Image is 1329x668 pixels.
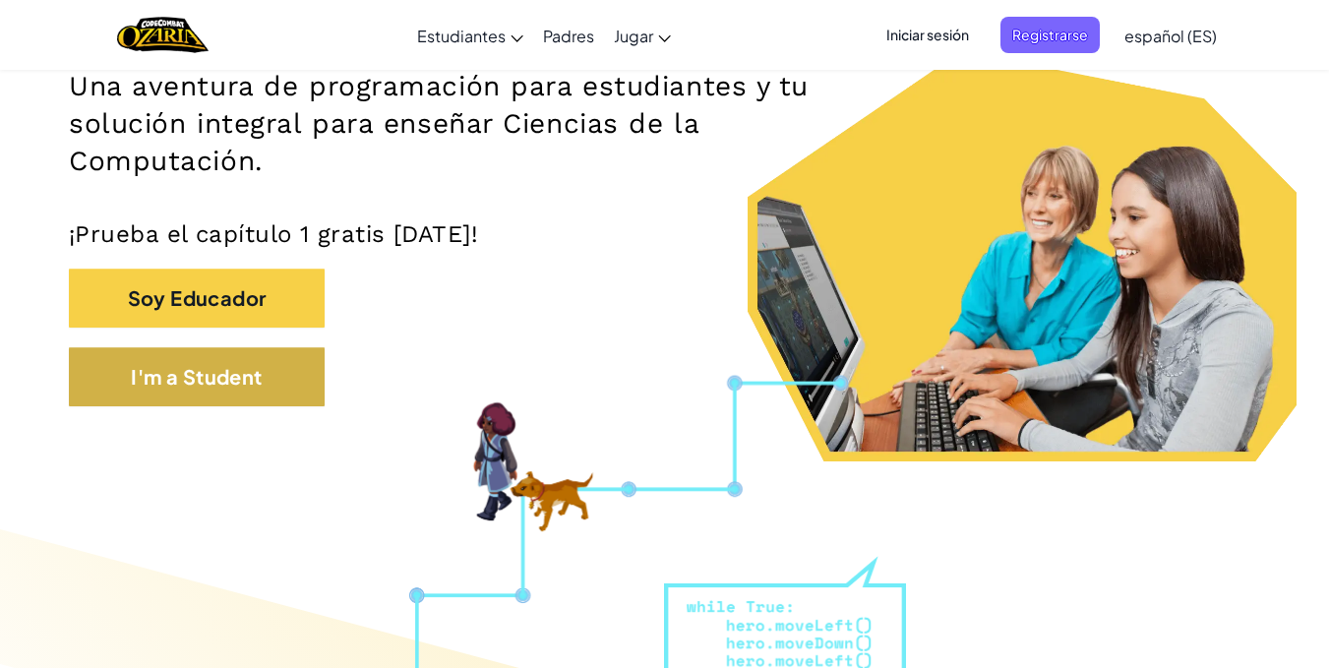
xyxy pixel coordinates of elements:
span: español (ES) [1124,26,1217,46]
span: Estudiantes [417,26,506,46]
a: español (ES) [1115,9,1227,62]
button: Registrarse [1000,17,1100,53]
h2: Una aventura de programación para estudiantes y tu solución integral para enseñar Ciencias de la ... [69,68,867,180]
a: Padres [533,9,604,62]
button: Soy Educador [69,269,325,328]
a: Jugar [604,9,681,62]
button: I'm a Student [69,347,325,406]
span: Jugar [614,26,653,46]
p: ¡Prueba el capítulo 1 gratis [DATE]! [69,219,1260,249]
button: Iniciar sesión [875,17,981,53]
a: Ozaria by CodeCombat logo [117,15,209,55]
a: Estudiantes [407,9,533,62]
img: Home [117,15,209,55]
